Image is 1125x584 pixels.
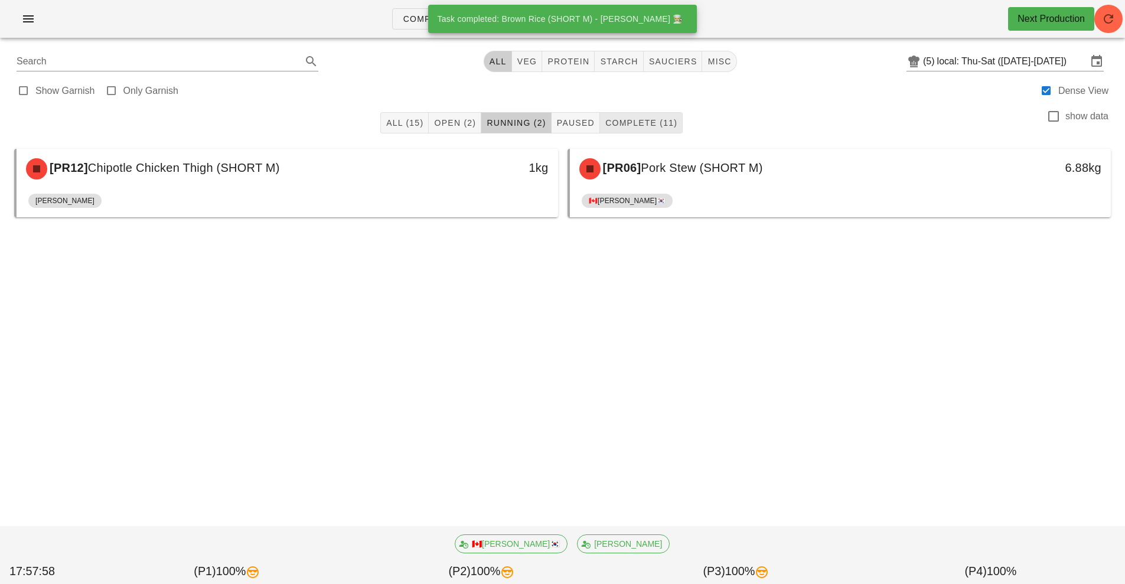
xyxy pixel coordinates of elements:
label: Show Garnish [35,85,95,97]
span: starch [599,57,638,66]
button: misc [702,51,736,72]
button: protein [542,51,595,72]
label: Only Garnish [123,85,178,97]
span: Component Tasks [402,14,496,24]
button: starch [595,51,643,72]
span: Chipotle Chicken Thigh (SHORT M) [88,161,280,174]
label: show data [1065,110,1108,122]
div: 1kg [428,158,548,177]
span: Running (2) [486,118,546,128]
span: sauciers [648,57,697,66]
button: Paused [552,112,600,133]
label: Dense View [1058,85,1108,97]
a: Component Tasks [392,8,506,30]
span: misc [707,57,731,66]
span: [PR12] [47,161,88,174]
button: Complete (11) [600,112,683,133]
span: 🇨🇦[PERSON_NAME]🇰🇷 [589,194,666,208]
span: Open (2) [433,118,476,128]
button: All [484,51,512,72]
span: Paused [556,118,595,128]
button: sauciers [644,51,703,72]
span: Complete (11) [605,118,677,128]
span: [PERSON_NAME] [35,194,94,208]
span: All [489,57,507,66]
span: All (15) [386,118,423,128]
span: veg [517,57,537,66]
button: Open (2) [429,112,481,133]
button: veg [512,51,543,72]
button: All (15) [380,112,429,133]
button: Running (2) [481,112,551,133]
span: [PR06] [601,161,641,174]
div: Next Production [1018,12,1085,26]
span: Pork Stew (SHORT M) [641,161,762,174]
div: (5) [923,56,937,67]
div: 6.88kg [981,158,1101,177]
span: protein [547,57,589,66]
